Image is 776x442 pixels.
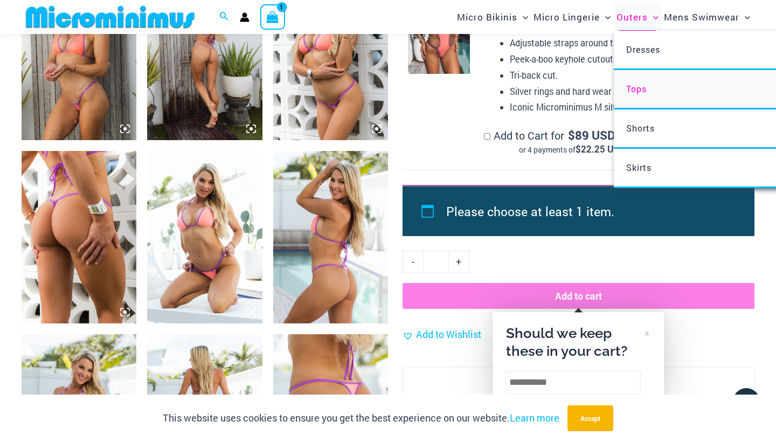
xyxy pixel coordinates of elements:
[403,283,754,309] button: Add to cart
[457,3,517,31] span: Micro Bikinis
[506,324,652,361] h3: Should we keep these in your cart?
[510,35,745,51] li: Adjustable straps around the neck and bust.
[626,83,647,94] span: Tops
[510,84,745,100] li: Silver rings and hard wear in swim-grade stainless steel.
[22,151,136,323] img: Wild Card Neon Bliss 312 Top 457 Micro 05
[260,4,285,29] a: View Shopping Cart, 1 items
[453,2,754,32] nav: Site Navigation
[423,251,448,273] input: Product quantity
[626,44,660,55] span: Dresses
[600,3,611,31] span: Menu Toggle
[484,128,746,155] label: Add to Cart for
[567,405,613,431] button: Accept
[484,133,490,140] input: Add to Cart for$89 USD eachor 4 payments of$22.25 USD eachwithSezzle Click to learn more about Se...
[626,162,652,173] span: Skirts
[645,327,649,338] div: x
[510,411,559,424] a: Learn more
[484,144,746,155] div: or 4 payments of$22.25 USD eachwithSezzle Click to learn more about Sezzle
[576,143,647,155] span: $22.25 USD each
[616,3,648,31] span: Outers
[661,3,753,31] a: Mens SwimwearMenu ToggleMenu Toggle
[664,3,739,31] span: Mens Swimwear
[533,3,600,31] span: Micro Lingerie
[446,199,730,224] li: Please choose at least 1 item.
[273,151,388,323] img: Wild Card Neon Bliss 312 Top 449 Thong 02
[219,10,229,24] a: Search icon link
[240,12,250,22] a: Account icon link
[648,3,659,31] span: Menu Toggle
[568,130,615,141] span: 89 USD
[568,127,575,143] span: $
[510,99,745,115] li: Iconic Microminimus M silver flag.
[454,3,531,31] a: Micro BikinisMenu ToggleMenu Toggle
[147,151,262,323] img: Wild Card Neon Bliss 312 Top 449 Thong 06
[403,251,423,273] a: -
[739,3,750,31] span: Menu Toggle
[614,3,661,31] a: OutersMenu ToggleMenu Toggle
[449,251,469,273] a: +
[517,3,528,31] span: Menu Toggle
[510,67,745,84] li: Tri-back cut.
[626,122,655,134] span: Shorts
[403,327,481,343] a: Add to Wishlist
[531,3,613,31] a: Micro LingerieMenu ToggleMenu Toggle
[163,410,559,426] p: This website uses cookies to ensure you get the best experience on our website.
[416,328,481,341] span: Add to Wishlist
[22,5,199,29] img: MM SHOP LOGO FLAT
[484,144,746,155] div: or 4 payments of with
[510,51,745,67] li: Peek-a-boo keyhole cutout in the front.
